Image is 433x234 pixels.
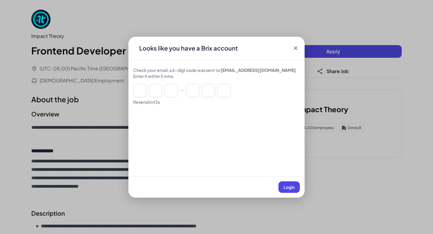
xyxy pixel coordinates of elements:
button: Login [278,181,300,193]
div: Resend in 43 s [133,99,300,105]
span: Login [284,184,295,190]
div: Check your email, a 6-digt code was sent to Enter it within 5 mins. [133,67,300,79]
span: [EMAIL_ADDRESS][DOMAIN_NAME] [221,67,296,73]
div: Looks like you have a Brix account [134,44,243,52]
